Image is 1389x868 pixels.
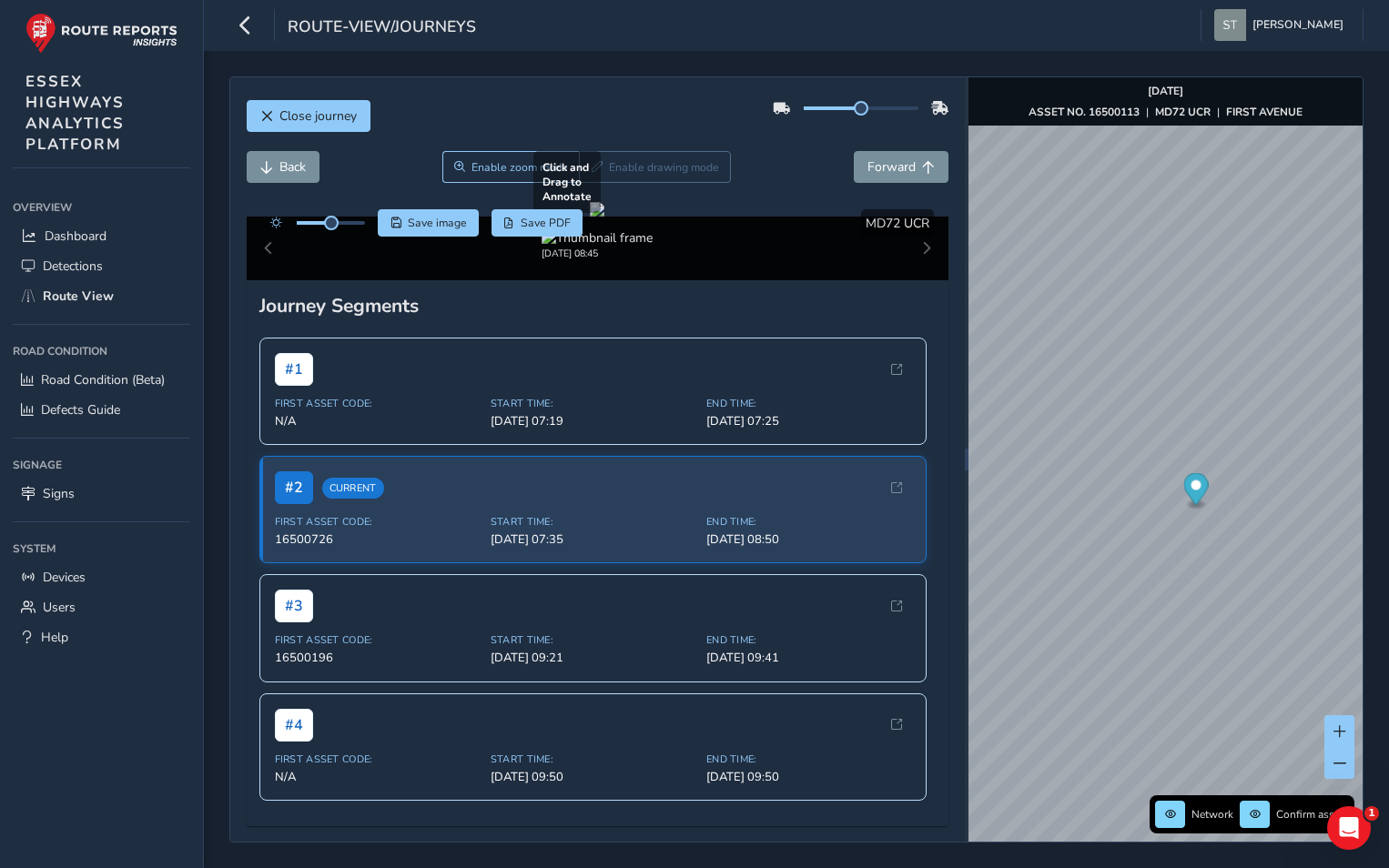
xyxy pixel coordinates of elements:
[247,100,370,132] button: Close journey
[867,158,916,176] span: Forward
[491,633,695,647] span: Start Time:
[542,229,653,247] img: Thumbnail frame
[279,158,306,176] span: Back
[13,622,190,652] a: Help
[1214,9,1246,41] img: diamond-layout
[275,650,480,666] span: 16500196
[43,569,86,586] span: Devices
[13,251,190,281] a: Detections
[1214,9,1350,41] button: [PERSON_NAME]
[288,15,476,41] span: route-view/journeys
[1029,105,1140,119] strong: ASSET NO. 16500113
[13,451,190,479] div: Signage
[706,413,911,429] span: [DATE] 07:25
[471,160,568,175] span: Enable zoom mode
[275,397,480,410] span: First Asset Code:
[13,194,190,221] div: Overview
[275,590,313,622] span: # 3
[13,395,190,425] a: Defects Guide
[279,107,357,125] span: Close journey
[491,515,695,529] span: Start Time:
[13,535,190,562] div: System
[1276,807,1349,822] span: Confirm assets
[706,531,911,548] span: [DATE] 08:50
[492,209,583,237] button: PDF
[13,221,190,251] a: Dashboard
[45,227,106,245] span: Dashboard
[13,281,190,311] a: Route View
[1183,473,1208,510] div: Map marker
[13,592,190,622] a: Users
[854,151,948,183] button: Forward
[43,599,76,616] span: Users
[1327,806,1371,850] iframe: Intercom live chat
[275,353,313,386] span: # 1
[275,413,480,429] span: N/A
[41,629,68,646] span: Help
[275,752,480,766] span: First Asset Code:
[706,769,911,785] span: [DATE] 09:50
[491,769,695,785] span: [DATE] 09:50
[521,216,571,230] span: Save PDF
[706,752,911,766] span: End Time:
[43,485,75,502] span: Signs
[706,650,911,666] span: [DATE] 09:41
[322,478,384,499] span: Current
[1029,105,1303,119] div: | |
[491,413,695,429] span: [DATE] 07:19
[25,13,177,54] img: rr logo
[275,515,480,529] span: First Asset Code:
[1252,9,1343,41] span: [PERSON_NAME]
[706,397,911,410] span: End Time:
[259,293,937,318] div: Journey Segments
[706,633,911,647] span: End Time:
[1148,84,1183,98] strong: [DATE]
[491,650,695,666] span: [DATE] 09:21
[706,515,911,529] span: End Time:
[1364,806,1379,821] span: 1
[41,401,120,419] span: Defects Guide
[542,247,653,260] div: [DATE] 08:45
[491,752,695,766] span: Start Time:
[275,531,480,548] span: 16500726
[43,288,114,305] span: Route View
[275,769,480,785] span: N/A
[491,397,695,410] span: Start Time:
[41,371,165,389] span: Road Condition (Beta)
[13,562,190,592] a: Devices
[442,151,580,183] button: Zoom
[25,71,125,155] span: ESSEX HIGHWAYS ANALYTICS PLATFORM
[1155,105,1211,119] strong: MD72 UCR
[378,209,479,237] button: Save
[866,215,929,232] span: MD72 UCR
[275,709,313,742] span: # 4
[275,633,480,647] span: First Asset Code:
[43,257,103,275] span: Detections
[13,365,190,395] a: Road Condition (Beta)
[1226,105,1303,119] strong: FIRST AVENUE
[491,531,695,548] span: [DATE] 07:35
[275,471,313,504] span: # 2
[1191,807,1233,822] span: Network
[408,216,467,230] span: Save image
[13,338,190,365] div: Road Condition
[13,479,190,509] a: Signs
[247,151,319,183] button: Back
